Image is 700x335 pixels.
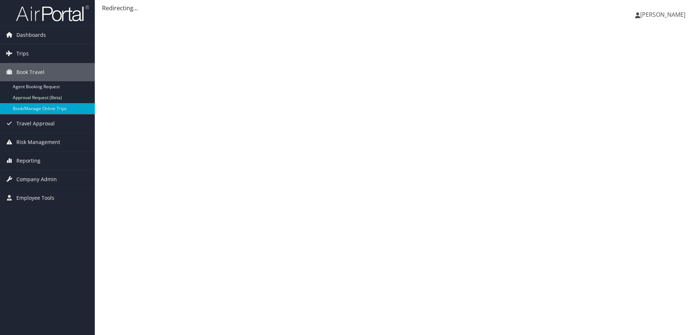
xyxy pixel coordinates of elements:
[16,170,57,188] span: Company Admin
[16,189,54,207] span: Employee Tools
[635,4,693,26] a: [PERSON_NAME]
[102,4,693,12] div: Redirecting...
[16,26,46,44] span: Dashboards
[640,11,685,19] span: [PERSON_NAME]
[16,114,55,133] span: Travel Approval
[16,133,60,151] span: Risk Management
[16,44,29,63] span: Trips
[16,5,89,22] img: airportal-logo.png
[16,63,44,81] span: Book Travel
[16,152,40,170] span: Reporting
